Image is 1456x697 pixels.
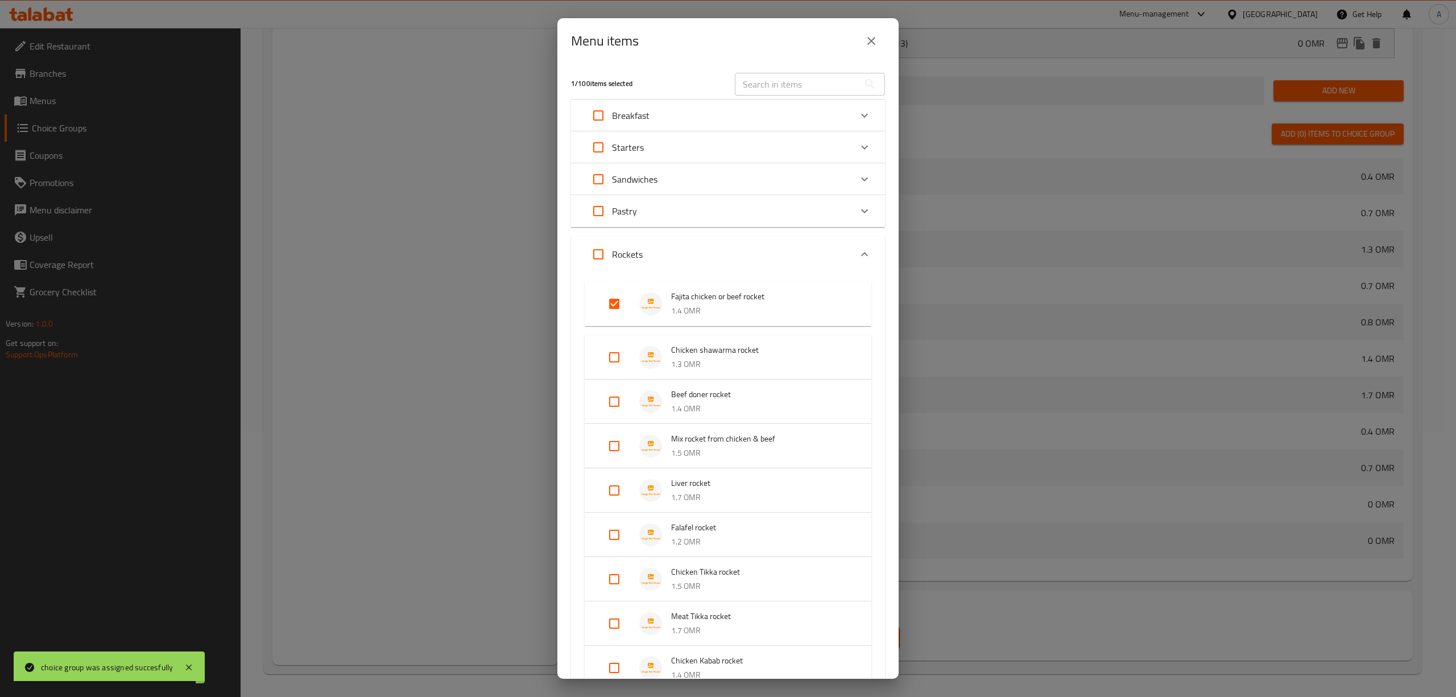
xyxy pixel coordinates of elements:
[671,521,849,535] span: Falafel rocket
[571,32,639,50] h2: Menu items
[671,654,849,668] span: Chicken Kabab rocket
[671,304,849,318] p: 1.4 OMR
[671,432,849,446] span: Mix rocket from chicken & beef
[671,446,849,460] p: 1.5 OMR
[639,523,662,546] img: Falafel rocket
[671,579,849,593] p: 1.5 OMR
[639,292,662,315] img: Fajita chicken or beef rocket
[671,565,849,579] span: Chicken Tikka rocket
[571,100,885,131] div: Expand
[639,657,662,679] img: Chicken Kabab rocket
[571,236,885,273] div: Expand
[858,27,885,55] button: close
[671,387,849,402] span: Beef doner rocket
[639,568,662,591] img: Chicken Tikka rocket
[671,357,849,372] p: 1.3 OMR
[585,380,871,424] div: Expand
[639,435,662,457] img: Mix rocket from chicken & beef
[612,109,650,122] p: Breakfast
[639,346,662,369] img: Chicken shawarma rocket
[612,204,637,218] p: Pastry
[585,513,871,557] div: Expand
[612,248,643,261] p: Rockets
[671,343,849,357] span: Chicken shawarma rocket
[585,335,871,380] div: Expand
[671,290,849,304] span: Fajita chicken or beef rocket
[671,402,849,416] p: 1.4 OMR
[585,646,871,690] div: Expand
[585,424,871,468] div: Expand
[639,479,662,502] img: Liver rocket
[571,79,721,89] h5: 1 / 100 items selected
[671,668,849,682] p: 1.4 OMR
[571,131,885,163] div: Expand
[585,557,871,601] div: Expand
[571,163,885,195] div: Expand
[671,476,849,490] span: Liver rocket
[671,609,849,624] span: Meat Tikka rocket
[41,661,173,674] div: choice group was assigned succesfully
[671,490,849,505] p: 1.7 OMR
[612,141,644,154] p: Starters
[571,195,885,227] div: Expand
[639,390,662,413] img: Beef doner rocket
[639,612,662,635] img: Meat Tikka rocket
[585,468,871,513] div: Expand
[585,601,871,646] div: Expand
[585,282,871,326] div: Expand
[671,624,849,638] p: 1.7 OMR
[612,172,657,186] p: Sandwiches
[671,535,849,549] p: 1.2 OMR
[735,73,859,96] input: Search in items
